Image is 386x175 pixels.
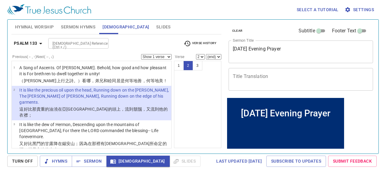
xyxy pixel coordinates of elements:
p: （[PERSON_NAME] [19,78,169,84]
p: 這好比那貴重的 [19,106,169,118]
wh8081: 澆在亞[GEOGRAPHIC_DATA] [19,107,167,118]
span: Footer Text [332,27,356,34]
wh4060: 襟 [24,113,32,118]
span: Verse History [184,40,216,47]
button: Sermon [72,156,106,167]
wh1732: 上行之詩 [57,78,168,83]
img: True Jesus Church [7,4,91,15]
span: [DEMOGRAPHIC_DATA] [103,23,149,31]
textarea: [DATE] Evening Prayer [233,46,369,57]
label: Verse [174,55,184,59]
wh2768: 的甘露 [19,141,166,152]
wh3162: 同 [112,78,167,83]
span: Submit Feedback [333,157,372,165]
span: Sermon Hymns [61,23,95,31]
input: Type Bible Reference [50,40,97,47]
a: Submit Feedback [328,156,377,167]
b: Psalm 133 [14,40,37,47]
span: Subscribe to Updates [271,157,321,165]
button: 3 [193,61,202,70]
p: It is like the dew of Hermon, Descending upon the mountains of [GEOGRAPHIC_DATA]; For there the L... [19,122,169,140]
button: [DEMOGRAPHIC_DATA] [106,156,170,167]
p: 又好比黑門 [19,141,169,153]
wh3427: 是何等地善 [121,78,168,83]
span: [DEMOGRAPHIC_DATA] [111,157,165,165]
p: A Song of Ascents. Of [PERSON_NAME]. Behold, how good and how pleasant it is For brethren to dwel... [19,65,169,77]
button: Select a tutorial [294,4,341,15]
span: 2 [13,88,15,91]
wh2042: ；因為在那裡有[DEMOGRAPHIC_DATA] [19,141,166,152]
button: 1 [174,61,184,70]
wh3162: 居 [116,78,168,83]
span: Last updated [DATE] [216,157,262,165]
button: Turn Off [7,156,38,167]
span: clear [232,28,243,34]
wh2896: ，何等地美 [142,78,168,83]
button: clear [229,27,246,34]
wh7892: 。）看哪，弟兄 [74,78,167,83]
button: Verse History [180,39,220,48]
span: Turn Off [12,157,33,165]
p: It is like the precious oil upon the head, Running down on the [PERSON_NAME], The [PERSON_NAME] o... [19,87,169,105]
label: Previous (←, ↑) Next (→, ↓) [12,55,54,59]
iframe: from-child [226,97,345,150]
wh2896: 油 [19,107,167,118]
wh6310: ； [28,113,32,118]
span: Hymns [45,157,67,165]
span: Hymnal Worship [15,23,54,31]
wh2416: 。 [58,147,62,152]
wh5769: 的生命 [45,147,62,152]
wh1293: ，就是永遠 [24,147,62,152]
button: 2 [183,61,193,70]
span: Sermon [77,157,102,165]
wh2919: 降 [19,141,166,152]
a: Last updated [DATE] [214,156,264,167]
button: Hymns [40,156,72,167]
button: Psalm 133 [11,38,47,49]
span: Slides [156,23,170,31]
span: 3 [13,122,15,126]
wh5273: ！ [163,78,167,83]
span: Settings [346,6,374,14]
a: Subscribe to Updates [266,156,326,167]
wh6726: 山 [19,141,166,152]
wh3381: 在錫安 [19,141,166,152]
span: Subtitle [299,27,315,34]
wh251: 和睦 [103,78,167,83]
span: 1 [13,66,15,69]
span: Select a tutorial [297,6,339,14]
button: Settings [343,4,376,15]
